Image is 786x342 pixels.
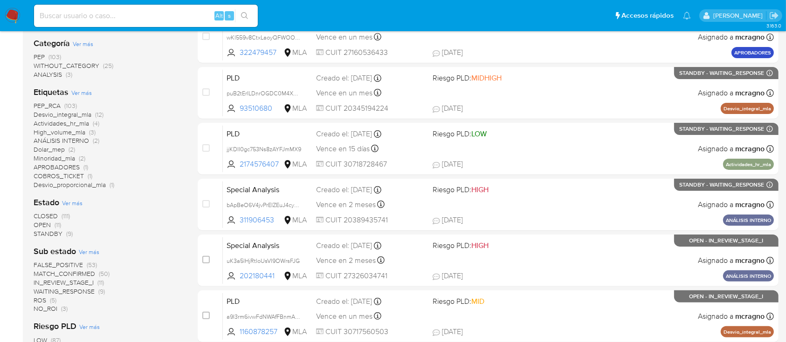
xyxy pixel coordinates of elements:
[235,9,254,22] button: search-icon
[769,11,779,20] a: Salir
[228,11,231,20] span: s
[683,12,691,20] a: Notificaciones
[34,10,258,22] input: Buscar usuario o caso...
[621,11,674,20] span: Accesos rápidos
[713,11,766,20] p: marielabelen.cragno@mercadolibre.com
[215,11,223,20] span: Alt
[766,22,781,29] span: 3.163.0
